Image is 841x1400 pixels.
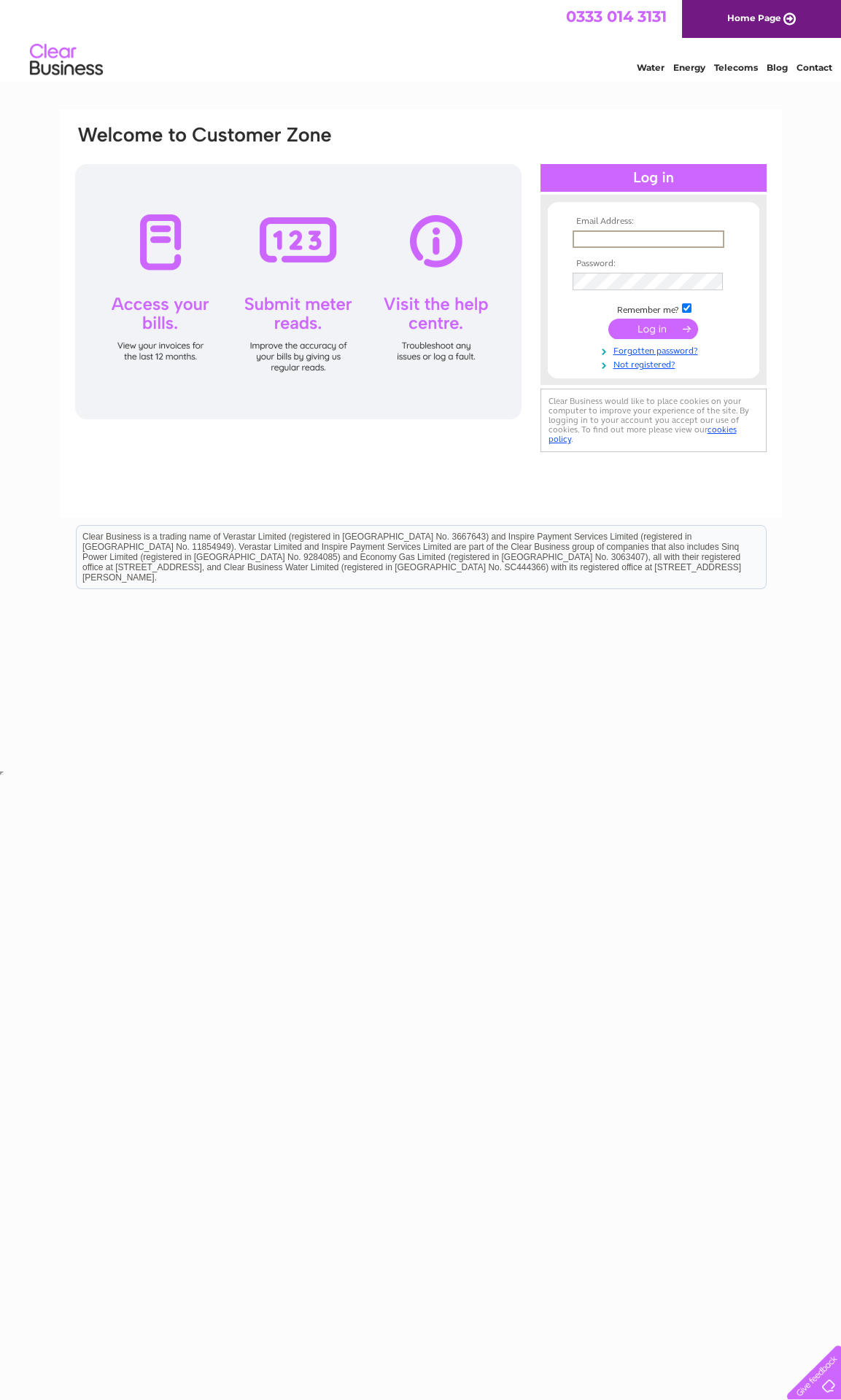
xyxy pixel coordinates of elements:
[714,62,758,73] a: Telecoms
[573,357,738,370] a: Not registered?
[608,319,698,339] input: Submit
[549,424,737,444] a: cookies policy
[540,389,767,452] div: Clear Business would like to place cookies on your computer to improve your experience of the sit...
[573,343,738,357] a: Forgotten password?
[569,301,738,316] td: Remember me?
[566,7,667,26] a: 0333 014 3131
[569,259,738,269] th: Password:
[767,62,788,73] a: Blog
[569,217,738,227] th: Email Address:
[77,8,766,71] div: Clear Business is a trading name of Verastar Limited (registered in [GEOGRAPHIC_DATA] No. 3667643...
[797,62,832,73] a: Contact
[637,62,664,73] a: Water
[673,62,705,73] a: Energy
[29,38,104,82] img: logo.png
